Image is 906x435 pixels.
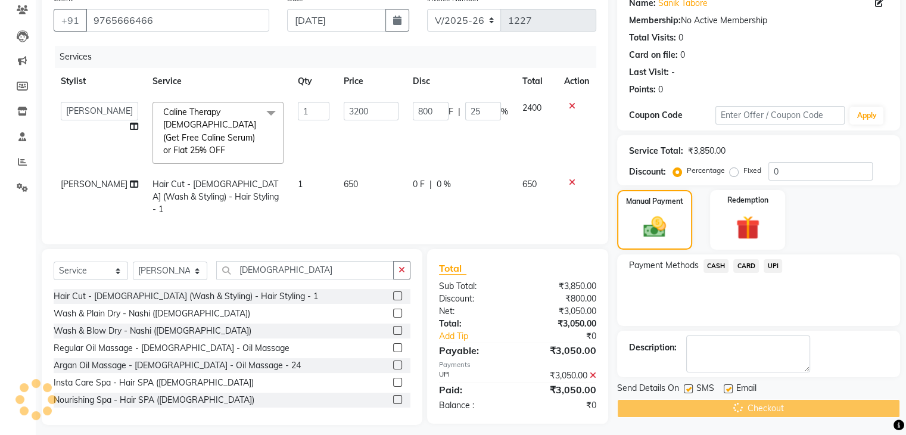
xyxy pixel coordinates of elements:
span: Hair Cut - [DEMOGRAPHIC_DATA] (Wash & Styling) - Hair Styling - 1 [152,179,279,215]
a: x [225,145,231,156]
span: SMS [696,382,714,397]
button: +91 [54,9,87,32]
span: Caline Therapy [DEMOGRAPHIC_DATA] (Get Free Caline Serum) or Flat 25% OFF [163,107,256,156]
div: 0 [658,83,663,96]
label: Redemption [727,195,768,206]
div: 0 [680,49,685,61]
th: Price [337,68,406,95]
th: Total [515,68,557,95]
div: Points: [629,83,656,96]
div: ₹0 [532,330,605,343]
span: [PERSON_NAME] [61,179,127,189]
span: 650 [522,179,537,189]
div: Discount: [629,166,666,178]
span: Send Details On [617,382,679,397]
span: 0 F [413,178,425,191]
div: Membership: [629,14,681,27]
label: Manual Payment [626,196,683,207]
span: 0 % [437,178,451,191]
span: % [501,105,508,118]
button: Apply [849,107,883,125]
span: 1 [298,179,303,189]
div: Wash & Blow Dry - Nashi ([DEMOGRAPHIC_DATA]) [54,325,251,337]
th: Stylist [54,68,145,95]
label: Percentage [687,165,725,176]
div: Services [55,46,605,68]
div: UPI [430,369,518,382]
div: Paid: [430,383,518,397]
div: ₹0 [518,399,605,412]
div: ₹800.00 [518,293,605,305]
div: ₹3,050.00 [518,383,605,397]
span: 650 [344,179,358,189]
th: Action [557,68,596,95]
span: UPI [764,259,782,273]
input: Search by Name/Mobile/Email/Code [86,9,269,32]
div: Last Visit: [629,66,669,79]
th: Service [145,68,291,95]
div: ₹3,050.00 [518,318,605,330]
div: Sub Total: [430,280,518,293]
label: Fixed [743,165,761,176]
span: Email [736,382,756,397]
div: ₹3,050.00 [518,343,605,358]
div: ₹3,850.00 [688,145,726,157]
input: Enter Offer / Coupon Code [715,106,845,125]
th: Qty [291,68,337,95]
div: Card on file: [629,49,678,61]
div: ₹3,850.00 [518,280,605,293]
input: Search or Scan [216,261,394,279]
div: Discount: [430,293,518,305]
div: Net: [430,305,518,318]
span: CASH [703,259,729,273]
div: Insta Care Spa - Hair SPA ([DEMOGRAPHIC_DATA]) [54,377,254,389]
div: Argan Oil Massage - [DEMOGRAPHIC_DATA] - Oil Massage - 24 [54,359,301,372]
img: _gift.svg [728,213,767,243]
div: Description: [629,341,677,354]
a: Add Tip [430,330,532,343]
div: Wash & Plain Dry - Nashi ([DEMOGRAPHIC_DATA]) [54,307,250,320]
div: Total Visits: [629,32,676,44]
div: Total: [430,318,518,330]
span: Total [439,262,466,275]
span: 2400 [522,102,541,113]
div: 0 [678,32,683,44]
div: Payments [439,360,596,370]
div: Service Total: [629,145,683,157]
div: ₹3,050.00 [518,305,605,318]
span: | [458,105,460,118]
img: _cash.svg [636,214,673,240]
div: Coupon Code [629,109,715,122]
div: Nourishing Spa - Hair SPA ([DEMOGRAPHIC_DATA]) [54,394,254,406]
div: Hair Cut - [DEMOGRAPHIC_DATA] (Wash & Styling) - Hair Styling - 1 [54,290,318,303]
span: Payment Methods [629,259,699,272]
div: ₹3,050.00 [518,369,605,382]
div: - [671,66,675,79]
span: F [449,105,453,118]
div: Regular Oil Massage - [DEMOGRAPHIC_DATA] - Oil Massage [54,342,289,355]
div: Payable: [430,343,518,358]
span: CARD [733,259,759,273]
span: | [429,178,432,191]
div: No Active Membership [629,14,888,27]
th: Disc [406,68,515,95]
div: Balance : [430,399,518,412]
